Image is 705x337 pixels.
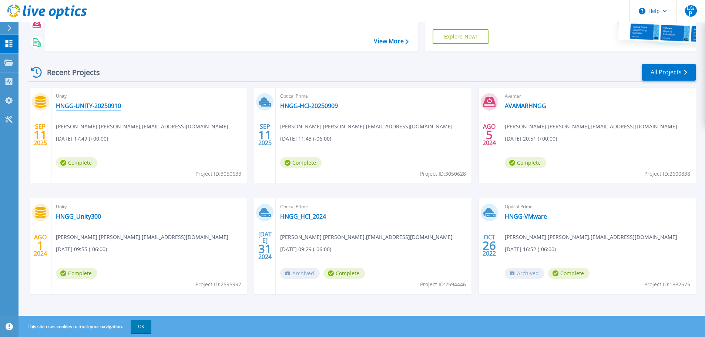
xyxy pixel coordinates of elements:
span: Optical Prime [280,203,467,211]
div: SEP 2025 [33,121,47,148]
span: [DATE] 16:52 (-06:00) [505,245,556,253]
span: Archived [280,268,320,279]
span: [PERSON_NAME] [PERSON_NAME] , [EMAIL_ADDRESS][DOMAIN_NAME] [56,122,228,131]
span: [DATE] 20:51 (+00:00) [505,135,557,143]
a: HNGG-VMware [505,213,547,220]
span: Optical Prime [505,203,691,211]
span: Project ID: 1882575 [644,280,690,289]
span: This site uses cookies to track your navigation. [20,320,151,333]
span: Complete [56,268,97,279]
span: Project ID: 2594446 [420,280,466,289]
span: [DATE] 09:29 (-06:00) [280,245,331,253]
span: Complete [280,157,322,168]
a: HNGG_Unity300 [56,213,101,220]
a: View More [374,38,408,45]
span: Project ID: 3050628 [420,170,466,178]
span: Optical Prime [280,92,467,100]
span: Complete [323,268,365,279]
span: Project ID: 2600838 [644,170,690,178]
span: Avamar [505,92,691,100]
span: 11 [34,132,47,138]
span: [DATE] 09:55 (-06:00) [56,245,107,253]
span: [PERSON_NAME] [PERSON_NAME] , [EMAIL_ADDRESS][DOMAIN_NAME] [56,233,228,241]
a: All Projects [642,64,696,81]
a: Explore Now! [433,29,489,44]
a: HNGG_HCI_2024 [280,213,326,220]
span: 26 [483,242,496,249]
span: Complete [505,157,546,168]
span: [DATE] 11:43 (-06:00) [280,135,331,143]
span: [PERSON_NAME] [PERSON_NAME] , [EMAIL_ADDRESS][DOMAIN_NAME] [280,233,453,241]
span: [PERSON_NAME] [PERSON_NAME] , [EMAIL_ADDRESS][DOMAIN_NAME] [505,122,677,131]
span: 5 [486,132,493,138]
span: Project ID: 2595997 [195,280,241,289]
span: Unity [56,203,242,211]
span: 1 [37,242,44,249]
span: Complete [548,268,590,279]
span: [DATE] 17:49 (+00:00) [56,135,108,143]
a: AVAMARHNGG [505,102,546,109]
div: SEP 2025 [258,121,272,148]
a: HNGG-HCI-20250909 [280,102,338,109]
div: Recent Projects [28,63,110,81]
span: [PERSON_NAME] [PERSON_NAME] , [EMAIL_ADDRESS][DOMAIN_NAME] [505,233,677,241]
span: [PERSON_NAME] [PERSON_NAME] , [EMAIL_ADDRESS][DOMAIN_NAME] [280,122,453,131]
div: AGO 2024 [33,232,47,259]
div: AGO 2024 [482,121,496,148]
span: Archived [505,268,544,279]
a: HNGG-UNITY-20250910 [56,102,121,109]
span: Unity [56,92,242,100]
div: [DATE] 2024 [258,232,272,259]
span: Complete [56,157,97,168]
span: CGP [685,5,697,17]
span: 31 [258,246,272,252]
span: 11 [258,132,272,138]
div: OCT 2022 [482,232,496,259]
button: OK [131,320,151,333]
span: Project ID: 3050633 [195,170,241,178]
